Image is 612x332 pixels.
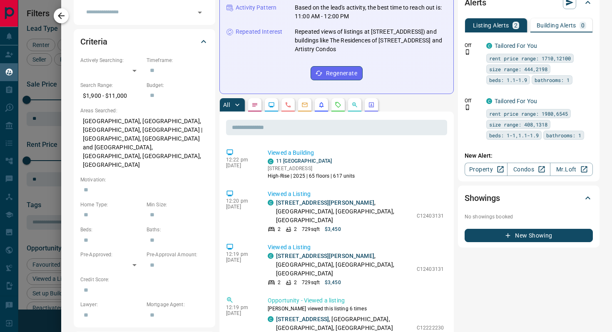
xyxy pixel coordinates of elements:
p: Viewed a Listing [268,243,444,252]
p: $1,900 - $11,000 [80,89,142,103]
p: [DATE] [226,163,255,168]
a: Condos [507,163,550,176]
span: size range: 408,1318 [489,120,547,129]
svg: Notes [251,102,258,108]
p: Building Alerts [537,22,576,28]
p: 729 sqft [302,279,320,286]
span: beds: 1.1-1.9 [489,76,527,84]
p: C12403131 [417,265,444,273]
p: Listing Alerts [473,22,509,28]
p: Mortgage Agent: [147,301,209,308]
h2: Criteria [80,35,107,48]
span: size range: 444,2198 [489,65,547,73]
p: Actively Searching: [80,57,142,64]
span: bathrooms: 1 [546,131,581,139]
p: 2 [278,279,281,286]
span: rent price range: 1710,12100 [489,54,571,62]
div: condos.ca [268,316,274,322]
svg: Requests [335,102,341,108]
p: 2 [514,22,517,28]
span: beds: 1-1,1.1-1.9 [489,131,539,139]
p: 2 [278,225,281,233]
p: [GEOGRAPHIC_DATA], [GEOGRAPHIC_DATA], [GEOGRAPHIC_DATA], [GEOGRAPHIC_DATA] | [GEOGRAPHIC_DATA], [... [80,114,209,172]
p: No showings booked [465,213,593,221]
p: [STREET_ADDRESS] [268,165,355,172]
p: Motivation: [80,176,209,183]
p: Repeated views of listings at [STREET_ADDRESS]) and buildings like The Residences of [STREET_ADDR... [295,27,447,54]
a: [STREET_ADDRESS][PERSON_NAME] [276,199,374,206]
p: 2 [294,279,297,286]
p: 2 [294,225,297,233]
svg: Emails [301,102,308,108]
p: Based on the lead's activity, the best time to reach out is: 11:00 AM - 12:00 PM [295,3,447,21]
div: condos.ca [486,98,492,104]
p: $3,450 [325,279,341,286]
p: , [GEOGRAPHIC_DATA], [GEOGRAPHIC_DATA], [GEOGRAPHIC_DATA] [276,252,413,278]
p: Baths: [147,226,209,233]
div: condos.ca [486,43,492,49]
a: [STREET_ADDRESS] [276,316,329,322]
p: [DATE] [226,257,255,263]
p: $3,450 [325,225,341,233]
button: Regenerate [311,66,363,80]
svg: Push Notification Only [465,49,470,55]
p: New Alert: [465,151,593,160]
p: Repeated Interest [236,27,282,36]
p: Viewed a Building [268,149,444,157]
a: Tailored For You [495,42,537,49]
p: Timeframe: [147,57,209,64]
p: C12222230 [417,324,444,332]
p: , [GEOGRAPHIC_DATA], [GEOGRAPHIC_DATA], [GEOGRAPHIC_DATA] [276,198,413,225]
a: 11 [GEOGRAPHIC_DATA] [276,158,332,164]
p: All [223,102,230,108]
p: Pre-Approved: [80,251,142,258]
p: Areas Searched: [80,107,209,114]
p: Viewed a Listing [268,190,444,198]
svg: Lead Browsing Activity [268,102,275,108]
p: [PERSON_NAME] viewed this listing 6 times [268,305,444,312]
p: Search Range: [80,82,142,89]
div: Criteria [80,32,209,52]
svg: Listing Alerts [318,102,325,108]
p: [DATE] [226,204,255,210]
span: bathrooms: 1 [535,76,570,84]
p: 12:19 pm [226,251,255,257]
h2: Showings [465,191,500,205]
p: Pre-Approval Amount: [147,251,209,258]
span: rent price range: 1980,6545 [489,109,568,118]
a: Property [465,163,508,176]
p: C12403131 [417,212,444,220]
p: Opportunity - Viewed a listing [268,296,444,305]
button: Open [194,7,206,18]
p: 12:20 pm [226,198,255,204]
svg: Agent Actions [368,102,375,108]
p: [DATE] [226,310,255,316]
p: Budget: [147,82,209,89]
div: condos.ca [268,253,274,259]
a: Tailored For You [495,98,537,104]
p: Beds: [80,226,142,233]
a: Mr.Loft [550,163,593,176]
p: Lawyer: [80,301,142,308]
p: 0 [581,22,585,28]
p: High-Rise | 2025 | 65 floors | 617 units [268,172,355,180]
p: 12:22 pm [226,157,255,163]
p: 12:19 pm [226,305,255,310]
p: Activity Pattern [236,3,276,12]
p: Credit Score: [80,276,209,283]
p: Off [465,42,481,49]
svg: Opportunities [351,102,358,108]
p: Off [465,97,481,104]
svg: Push Notification Only [465,104,470,110]
a: [STREET_ADDRESS][PERSON_NAME] [276,253,374,259]
p: Min Size: [147,201,209,208]
button: New Showing [465,229,593,242]
svg: Calls [285,102,291,108]
div: condos.ca [268,200,274,206]
div: Showings [465,188,593,208]
div: condos.ca [268,159,274,164]
p: 729 sqft [302,225,320,233]
p: Home Type: [80,201,142,208]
